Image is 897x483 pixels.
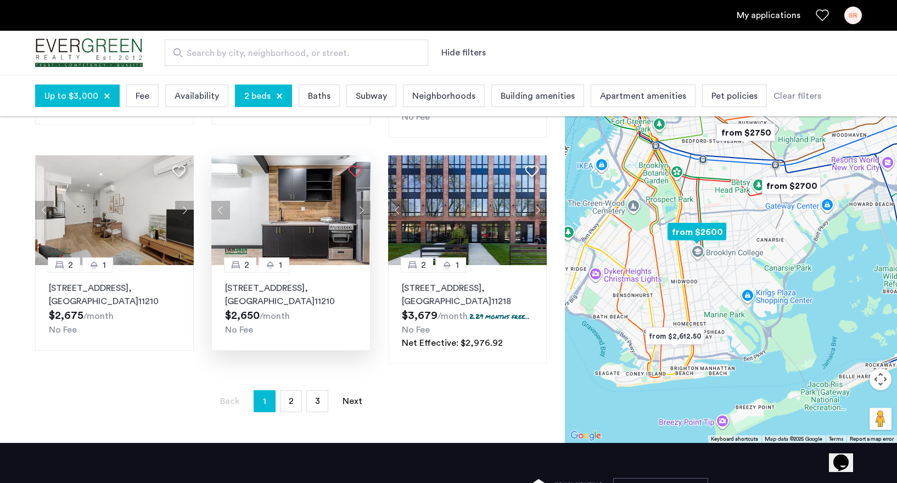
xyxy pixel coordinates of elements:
div: from $2,612.50 [641,324,709,349]
input: Apartment Search [165,40,428,66]
span: 2 [421,259,426,272]
button: Next apartment [352,201,371,220]
img: 3_638312012107233083.jpeg [388,155,547,265]
span: $2,650 [225,310,260,321]
img: Google [568,429,604,443]
div: Clear filters [773,89,821,103]
button: Previous apartment [211,201,230,220]
a: Next [341,391,363,412]
a: Favorites [816,9,829,22]
a: Terms [829,435,843,443]
span: Fee [136,89,149,103]
span: No Fee [49,325,77,334]
span: Search by city, neighborhood, or street. [187,47,397,60]
a: Cazamio logo [35,32,143,74]
span: 1 [263,392,266,410]
a: Open this area in Google Maps (opens a new window) [568,429,604,443]
span: $2,675 [49,310,83,321]
button: Previous apartment [35,201,54,220]
a: 21[STREET_ADDRESS], [GEOGRAPHIC_DATA]11210No Fee [211,265,370,351]
span: No Fee [402,325,430,334]
p: [STREET_ADDRESS] 11218 [402,282,533,308]
div: SR [844,7,862,24]
span: Net Effective: $2,976.92 [402,339,503,347]
iframe: chat widget [829,439,864,472]
span: Building amenities [501,89,575,103]
a: Report a map error [850,435,894,443]
button: Previous apartment [388,201,407,220]
img: 1998_638327356911517832.jpeg [211,155,371,265]
img: 1998_638367183787745698.jpeg [35,155,194,265]
p: 2.29 months free... [469,312,530,321]
span: 3 [315,397,320,406]
span: 1 [456,259,459,272]
span: Apartment amenities [600,89,686,103]
button: Show or hide filters [441,46,486,59]
a: 21[STREET_ADDRESS], [GEOGRAPHIC_DATA]112182.29 months free...No FeeNet Effective: $2,976.92 [388,265,547,364]
button: Map camera controls [870,368,892,390]
span: Back [220,397,239,406]
span: 2 [289,397,294,406]
a: My application [737,9,800,22]
span: Neighborhoods [412,89,475,103]
span: Baths [308,89,330,103]
span: 2 [244,259,249,272]
span: 2 beds [244,89,271,103]
p: [STREET_ADDRESS] 11210 [225,282,356,308]
button: Next apartment [175,201,194,220]
span: 1 [279,259,282,272]
a: 21[STREET_ADDRESS], [GEOGRAPHIC_DATA]11210No Fee [35,265,194,351]
button: Drag Pegman onto the map to open Street View [870,408,892,430]
div: from $2750 [712,120,780,145]
sub: /month [260,312,290,321]
span: 2 [68,259,73,272]
span: No Fee [402,113,430,121]
span: Map data ©2025 Google [765,436,822,442]
div: from $2700 [758,173,825,198]
span: Subway [356,89,387,103]
span: Up to $3,000 [44,89,98,103]
span: 1 [103,259,106,272]
button: Keyboard shortcuts [711,435,758,443]
span: No Fee [225,325,253,334]
span: $3,679 [402,310,438,321]
img: logo [35,32,143,74]
span: Availability [175,89,219,103]
sub: /month [83,312,114,321]
p: [STREET_ADDRESS] 11210 [49,282,180,308]
div: from $2600 [663,220,731,244]
span: Pet policies [711,89,758,103]
sub: /month [438,312,468,321]
button: Next apartment [528,201,547,220]
nav: Pagination [35,390,547,412]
